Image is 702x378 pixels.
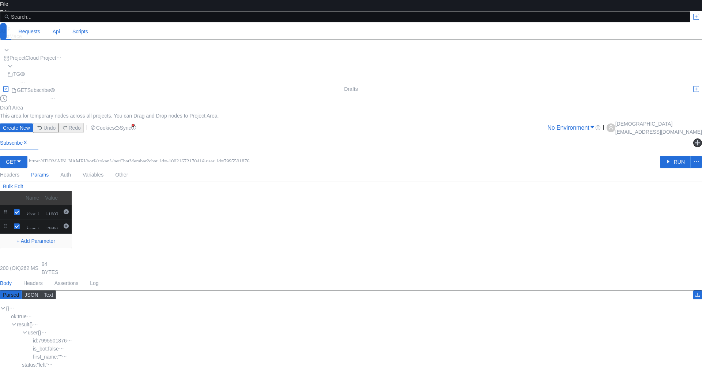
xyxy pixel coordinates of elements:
[60,168,71,182] div: Auth
[58,123,83,133] button: Redo
[38,329,41,337] div: {}
[29,320,33,329] div: {}
[90,276,98,290] div: Log
[96,124,115,132] div: Cookies
[54,276,78,290] div: Assertions
[22,361,53,369] div: :
[33,337,72,345] div: :
[3,292,19,298] span: Parsed
[18,312,27,320] div: true
[31,168,49,182] div: Params
[10,54,26,62] div: Project
[33,345,46,353] div: is_bot
[615,120,702,128] div: [DEMOGRAPHIC_DATA]
[33,353,57,361] div: first_name
[37,361,48,369] div: "left"
[26,54,56,62] div: Cloud Project
[584,122,596,134] button: No Environment
[547,123,589,132] div: No Environment
[22,361,35,369] div: status
[68,124,80,132] div: Redo
[44,124,56,132] div: Undo
[42,191,61,205] th: Value
[48,345,59,353] div: false
[83,168,103,182] div: Variables
[33,345,64,353] div: :
[615,128,702,136] div: [EMAIL_ADDRESS][DOMAIN_NAME]
[38,337,67,345] div: 7995501876
[21,264,42,272] div: 262 MS
[33,353,67,361] div: :
[11,13,686,21] input: Search...
[6,304,9,312] div: {}
[17,320,29,329] div: result
[44,292,53,298] span: Text
[28,329,38,337] div: user
[6,158,16,166] div: GET
[42,260,63,276] div: 94 BYTES
[18,23,41,40] button: Requests
[58,353,62,361] div: ""
[72,23,88,40] button: Scripts
[11,312,16,320] div: ok
[33,337,37,345] div: id
[13,70,20,78] div: TG
[14,237,58,245] button: + Add Parameter
[52,23,60,40] button: Api
[660,156,691,168] button: RUN
[120,125,131,130] div: Sync
[24,292,38,298] span: JSON
[23,276,43,290] div: Headers
[115,168,128,182] div: Other
[11,312,32,320] div: :
[23,191,42,205] th: Name
[33,123,58,133] button: Undo
[344,85,358,93] div: Drafts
